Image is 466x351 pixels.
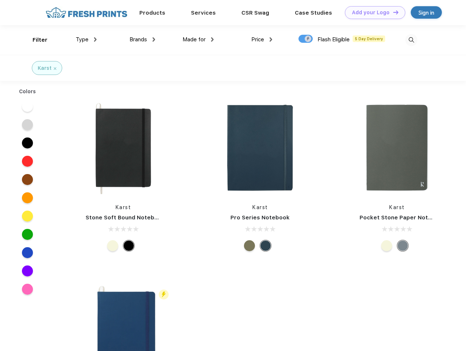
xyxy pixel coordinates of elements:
[33,36,48,44] div: Filter
[44,6,129,19] img: fo%20logo%202.webp
[191,10,216,16] a: Services
[397,240,408,251] div: Gray
[317,36,350,43] span: Flash Eligible
[389,204,405,210] a: Karst
[270,37,272,42] img: dropdown.png
[418,8,434,17] div: Sign in
[244,240,255,251] div: Olive
[251,36,264,43] span: Price
[116,204,131,210] a: Karst
[159,290,169,299] img: flash_active_toggle.svg
[352,10,390,16] div: Add your Logo
[393,10,398,14] img: DT
[14,88,42,95] div: Colors
[54,67,56,70] img: filter_cancel.svg
[405,34,417,46] img: desktop_search.svg
[129,36,147,43] span: Brands
[381,240,392,251] div: Beige
[153,37,155,42] img: dropdown.png
[86,214,165,221] a: Stone Soft Bound Notebook
[75,99,172,196] img: func=resize&h=266
[349,99,446,196] img: func=resize&h=266
[139,10,165,16] a: Products
[252,204,268,210] a: Karst
[94,37,97,42] img: dropdown.png
[76,36,89,43] span: Type
[38,64,52,72] div: Karst
[360,214,446,221] a: Pocket Stone Paper Notebook
[230,214,290,221] a: Pro Series Notebook
[353,35,385,42] span: 5 Day Delivery
[123,240,134,251] div: Black
[241,10,269,16] a: CSR Swag
[183,36,206,43] span: Made for
[107,240,118,251] div: Beige
[211,37,214,42] img: dropdown.png
[260,240,271,251] div: Navy
[211,99,309,196] img: func=resize&h=266
[411,6,442,19] a: Sign in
